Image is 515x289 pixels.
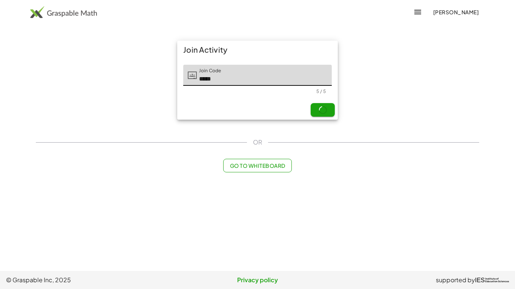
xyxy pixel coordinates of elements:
div: Join Activity [177,41,338,59]
span: OR [253,138,262,147]
span: Institute of Education Sciences [485,278,509,283]
a: Privacy policy [174,275,342,284]
span: supported by [436,275,475,284]
button: [PERSON_NAME] [427,5,485,19]
span: © Graspable Inc, 2025 [6,275,174,284]
div: 5 / 5 [316,88,326,94]
span: [PERSON_NAME] [433,9,479,15]
a: IESInstitute ofEducation Sciences [475,275,509,284]
span: IES [475,277,485,284]
button: Go to Whiteboard [223,159,291,172]
span: Go to Whiteboard [230,162,285,169]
